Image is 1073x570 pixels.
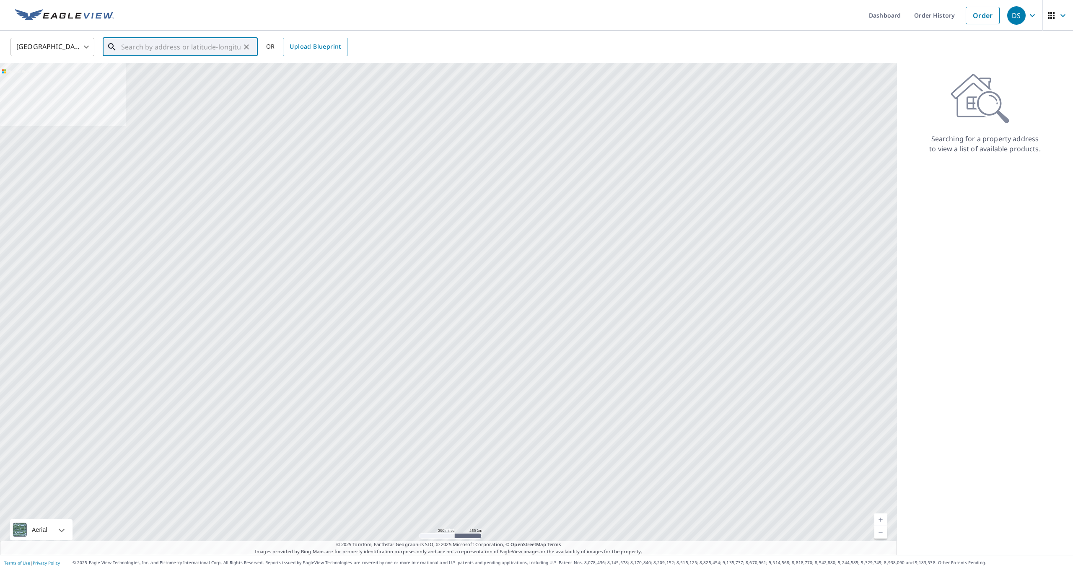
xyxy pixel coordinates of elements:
[290,41,341,52] span: Upload Blueprint
[511,541,546,547] a: OpenStreetMap
[4,560,30,566] a: Terms of Use
[241,41,252,53] button: Clear
[283,38,347,56] a: Upload Blueprint
[4,560,60,565] p: |
[121,35,241,59] input: Search by address or latitude-longitude
[966,7,1000,24] a: Order
[10,519,73,540] div: Aerial
[29,519,50,540] div: Aerial
[1007,6,1026,25] div: DS
[33,560,60,566] a: Privacy Policy
[336,541,561,548] span: © 2025 TomTom, Earthstar Geographics SIO, © 2025 Microsoft Corporation, ©
[15,9,114,22] img: EV Logo
[874,513,887,526] a: Current Level 5, Zoom In
[874,526,887,539] a: Current Level 5, Zoom Out
[73,560,1069,566] p: © 2025 Eagle View Technologies, Inc. and Pictometry International Corp. All Rights Reserved. Repo...
[10,35,94,59] div: [GEOGRAPHIC_DATA]
[547,541,561,547] a: Terms
[266,38,348,56] div: OR
[929,134,1041,154] p: Searching for a property address to view a list of available products.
